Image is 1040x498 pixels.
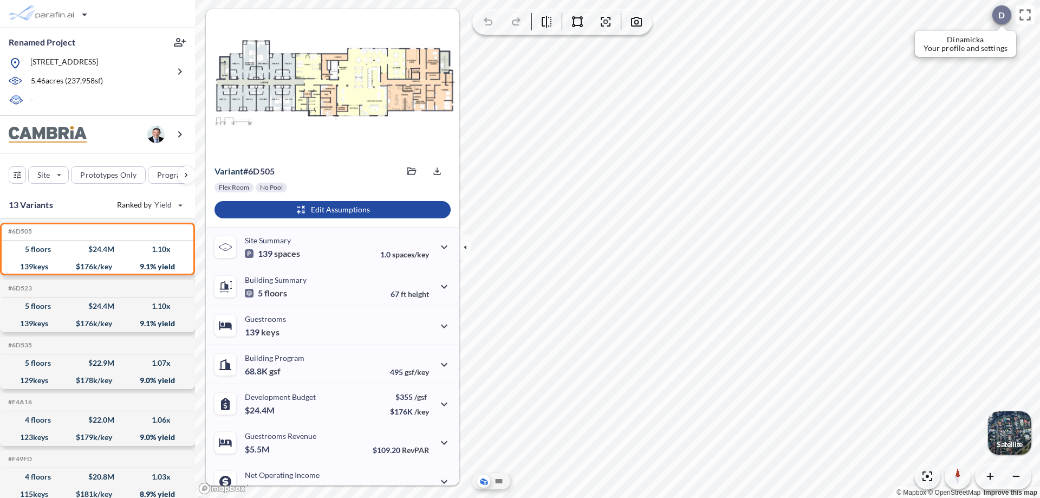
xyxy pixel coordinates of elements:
p: [STREET_ADDRESS] [30,56,98,70]
span: Variant [214,166,243,176]
button: Prototypes Only [71,166,146,184]
button: Switcher ImageSatellite [988,411,1031,455]
p: Dinamicka [924,35,1007,44]
p: Edit Assumptions [311,204,370,215]
p: Net Operating Income [245,470,320,480]
a: Mapbox homepage [198,482,246,495]
button: Program [148,166,206,184]
p: $5.5M [245,444,271,455]
span: floors [264,288,287,299]
button: Ranked by Yield [108,196,190,214]
p: 5 [245,288,287,299]
span: gsf/key [405,367,429,377]
span: /gsf [414,392,427,402]
button: Aerial View [477,475,490,488]
button: Site [28,166,69,184]
p: Flex Room [219,183,249,192]
h5: Click to copy the code [6,284,32,292]
p: $109.20 [373,445,429,455]
span: RevPAR [402,445,429,455]
img: Switcher Image [988,411,1031,455]
p: 68.8K [245,366,281,377]
span: spaces/key [392,250,429,259]
h5: Click to copy the code [6,455,32,463]
span: gsf [269,366,281,377]
span: spaces [274,248,300,259]
span: /key [414,407,429,416]
p: 139 [245,327,279,338]
p: Guestrooms Revenue [245,431,316,441]
p: 139 [245,248,300,259]
button: Site Plan [492,475,505,488]
button: Edit Assumptions [214,201,451,218]
span: Yield [154,199,172,210]
img: user logo [147,126,165,143]
p: 5.46 acres ( 237,958 sf) [31,75,103,87]
p: Your profile and settings [924,44,1007,53]
p: 495 [390,367,429,377]
p: 1.0 [380,250,429,259]
span: height [408,289,429,299]
span: keys [261,327,279,338]
p: Site [37,170,50,180]
p: Site Summary [245,236,291,245]
h5: Click to copy the code [6,398,32,406]
p: $355 [390,392,429,402]
p: $2.2M [245,483,271,494]
p: Building Program [245,353,304,363]
p: Prototypes Only [80,170,136,180]
h5: Click to copy the code [6,341,32,349]
span: ft [401,289,406,299]
a: OpenStreetMap [928,489,980,496]
p: Development Budget [245,392,316,402]
p: 13 Variants [9,198,53,211]
p: $176K [390,407,429,416]
span: margin [405,484,429,494]
p: Renamed Project [9,36,75,48]
p: 67 [391,289,429,299]
p: Guestrooms [245,314,286,324]
h5: Click to copy the code [6,228,32,235]
p: No Pool [260,183,283,192]
p: $24.4M [245,405,276,416]
p: Program [157,170,187,180]
a: Improve this map [984,489,1037,496]
p: Satellite [997,440,1023,449]
p: - [30,94,33,107]
p: 40.0% [383,484,429,494]
img: BrandImage [9,126,87,143]
p: Building Summary [245,275,307,284]
a: Mapbox [896,489,926,496]
p: D [998,10,1005,20]
p: # 6d505 [214,166,275,177]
